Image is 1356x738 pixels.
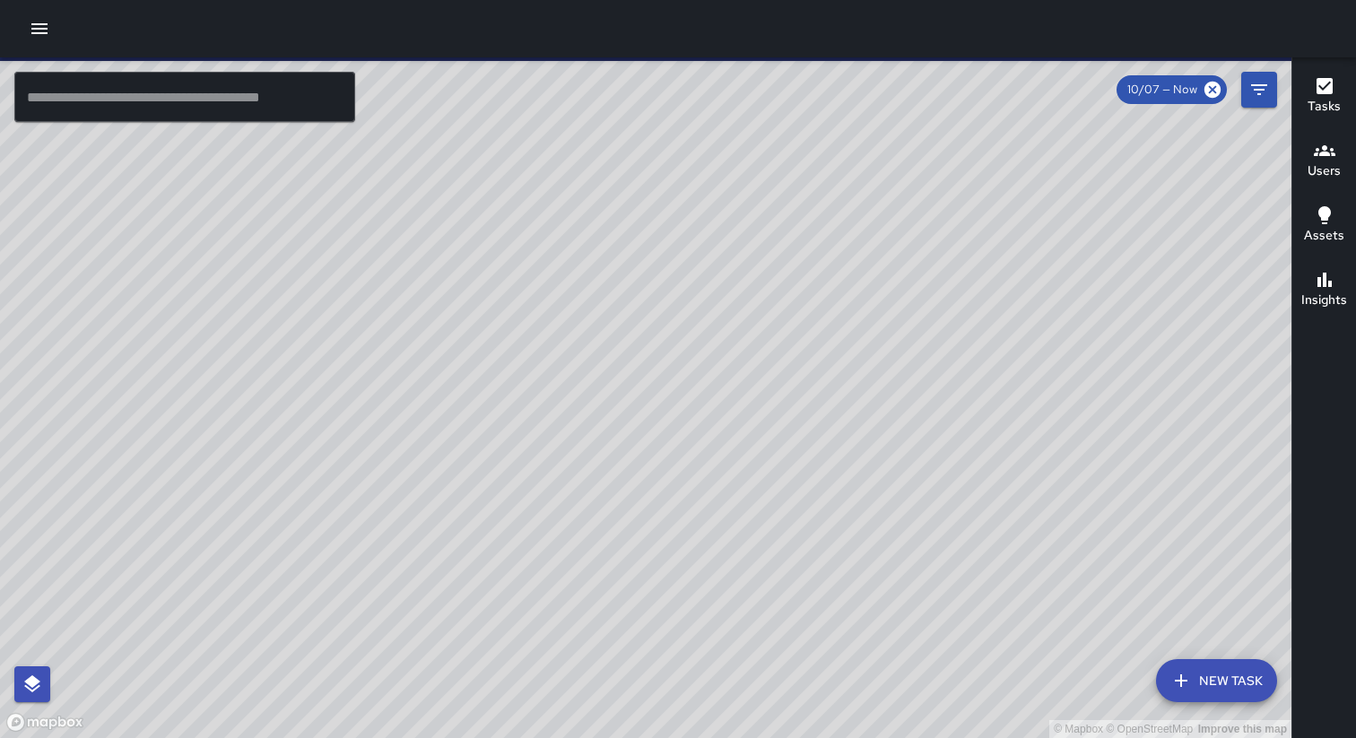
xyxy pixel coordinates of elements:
[1292,129,1356,194] button: Users
[1117,75,1227,104] div: 10/07 — Now
[1308,97,1341,117] h6: Tasks
[1241,72,1277,108] button: Filters
[1304,226,1344,246] h6: Assets
[1292,258,1356,323] button: Insights
[1308,161,1341,181] h6: Users
[1117,81,1208,99] span: 10/07 — Now
[1292,194,1356,258] button: Assets
[1156,659,1277,702] button: New Task
[1292,65,1356,129] button: Tasks
[1301,291,1347,310] h6: Insights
